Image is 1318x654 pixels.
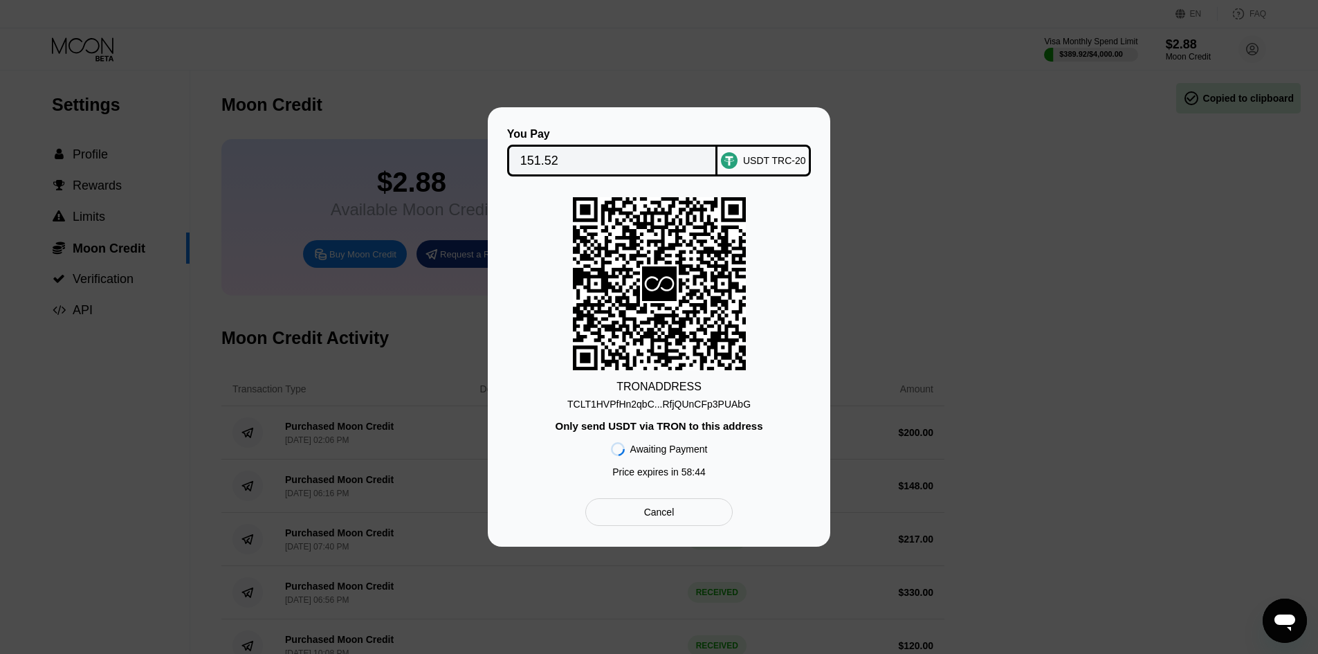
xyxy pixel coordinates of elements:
div: Price expires in [612,466,706,478]
div: Awaiting Payment [630,444,708,455]
div: Cancel [644,506,675,518]
div: Only send USDT via TRON to this address [555,420,762,432]
div: TRON ADDRESS [616,381,702,393]
div: You Pay [507,128,718,140]
iframe: 启动消息传送窗口的按钮 [1263,599,1307,643]
div: USDT TRC-20 [743,155,806,166]
div: TCLT1HVPfHn2qbC...RfjQUnCFp3PUAbG [567,399,751,410]
div: You PayUSDT TRC-20 [509,128,809,176]
div: Cancel [585,498,733,526]
span: 58 : 44 [681,466,706,478]
div: TCLT1HVPfHn2qbC...RfjQUnCFp3PUAbG [567,393,751,410]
